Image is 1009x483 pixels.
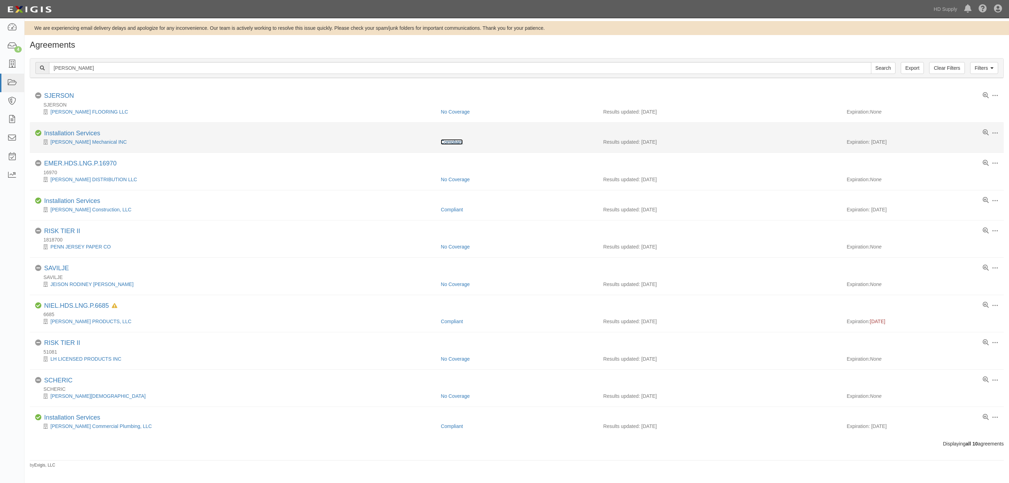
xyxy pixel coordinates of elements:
div: Installation Services [44,197,100,205]
div: Expiration: [DATE] [847,423,998,430]
i: Compliant [35,130,41,136]
a: SJERSON [44,92,74,99]
a: [PERSON_NAME] FLOORING LLC [50,109,128,115]
a: View results summary [983,414,989,421]
div: Christensen Construction, LLC [35,206,435,213]
div: Expiration: [847,176,998,183]
div: SJERSON [35,101,1004,108]
div: Jensen Mechanical INC [35,138,435,145]
a: JEISON RODINEY [PERSON_NAME] [50,281,133,287]
div: Results updated: [DATE] [603,206,836,213]
i: No Coverage [35,340,41,346]
em: None [870,281,881,287]
a: Compliant [441,207,463,212]
i: No Coverage [35,377,41,383]
a: View results summary [983,197,989,204]
div: PENN JERSEY PAPER CO [35,243,435,250]
div: SAVILJE [35,274,1004,281]
a: NIEL.HDS.LNG.P.6685 [44,302,109,309]
div: LH LICENSED PRODUCTS INC [35,355,435,362]
em: None [870,177,881,182]
div: 6685 [35,311,1004,318]
a: LH LICENSED PRODUCTS INC [50,356,121,362]
i: No Coverage [35,228,41,234]
a: Compliant [441,319,463,324]
a: [PERSON_NAME] PRODUCTS, LLC [50,319,131,324]
div: Installation Services [44,414,100,422]
a: No Coverage [441,177,470,182]
div: RISK TIER II [44,227,80,235]
div: Expiration: [847,393,998,400]
a: Export [901,62,924,74]
a: View results summary [983,302,989,308]
div: Expiration: [847,318,998,325]
em: None [870,356,881,362]
div: Expiration: [DATE] [847,138,998,145]
img: logo-5460c22ac91f19d4615b14bd174203de0afe785f0fc80cf4dbbc73dc1793850b.png [5,3,54,16]
a: View results summary [983,130,989,136]
a: View results summary [983,228,989,234]
a: RISK TIER II [44,339,80,346]
div: Expiration: [847,243,998,250]
div: JEISON RODINEY AVILES [35,281,435,288]
a: EMER.HDS.LNG.P.16970 [44,160,117,167]
div: SCHERIC [35,386,1004,393]
a: No Coverage [441,244,470,250]
div: 16970 [35,169,1004,176]
a: [PERSON_NAME] DISTRIBUTION LLC [50,177,137,182]
i: Compliant [35,302,41,309]
div: Results updated: [DATE] [603,423,836,430]
a: Compliant [441,423,463,429]
div: Expiration: [847,108,998,115]
div: Results updated: [DATE] [603,138,836,145]
div: 4 [14,46,22,53]
div: Expiration: [847,281,998,288]
i: Help Center - Complianz [979,5,987,13]
a: Exigis, LLC [34,463,55,468]
a: [PERSON_NAME] Commercial Plumbing, LLC [50,423,152,429]
a: No Coverage [441,281,470,287]
div: Expiration: [DATE] [847,206,998,213]
small: by [30,462,55,468]
a: PENN JERSEY PAPER CO [50,244,111,250]
div: Results updated: [DATE] [603,355,836,362]
div: EMERY JENSEN DISTRIBUTION LLC [35,176,435,183]
div: JERSON FLOORING LLC [35,108,435,115]
input: Search [49,62,871,74]
div: NIEL.HDS.LNG.P.6685 [44,302,117,310]
div: Results updated: [DATE] [603,176,836,183]
a: RISK TIER II [44,227,80,234]
i: Compliant [35,198,41,204]
div: Results updated: [DATE] [603,243,836,250]
a: Installation Services [44,197,100,204]
a: No Coverage [441,393,470,399]
a: SAVILJE [44,265,69,272]
div: NIELSEN PRODUCTS, LLC [35,318,435,325]
a: Compliant [441,139,463,145]
input: Search [871,62,895,74]
b: all 10 [966,441,978,447]
i: No Coverage [35,160,41,166]
a: View results summary [983,93,989,99]
i: No Coverage [35,265,41,271]
h1: Agreements [30,40,1004,49]
a: HD Supply [930,2,961,16]
a: SCHERIC [44,377,73,384]
i: No Coverage [35,93,41,99]
div: 1818700 [35,236,1004,243]
a: Installation Services [44,130,100,137]
a: Installation Services [44,414,100,421]
a: No Coverage [441,356,470,362]
div: Displaying agreements [25,440,1009,447]
div: Results updated: [DATE] [603,108,836,115]
em: None [870,393,881,399]
a: View results summary [983,160,989,166]
a: [PERSON_NAME][DEMOGRAPHIC_DATA] [50,393,146,399]
a: Filters [970,62,998,74]
div: RISK TIER II [44,339,80,347]
div: We are experiencing email delivery delays and apologize for any inconvenience. Our team is active... [25,25,1009,32]
div: CHAD CHRISTIANSEN [35,393,435,400]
